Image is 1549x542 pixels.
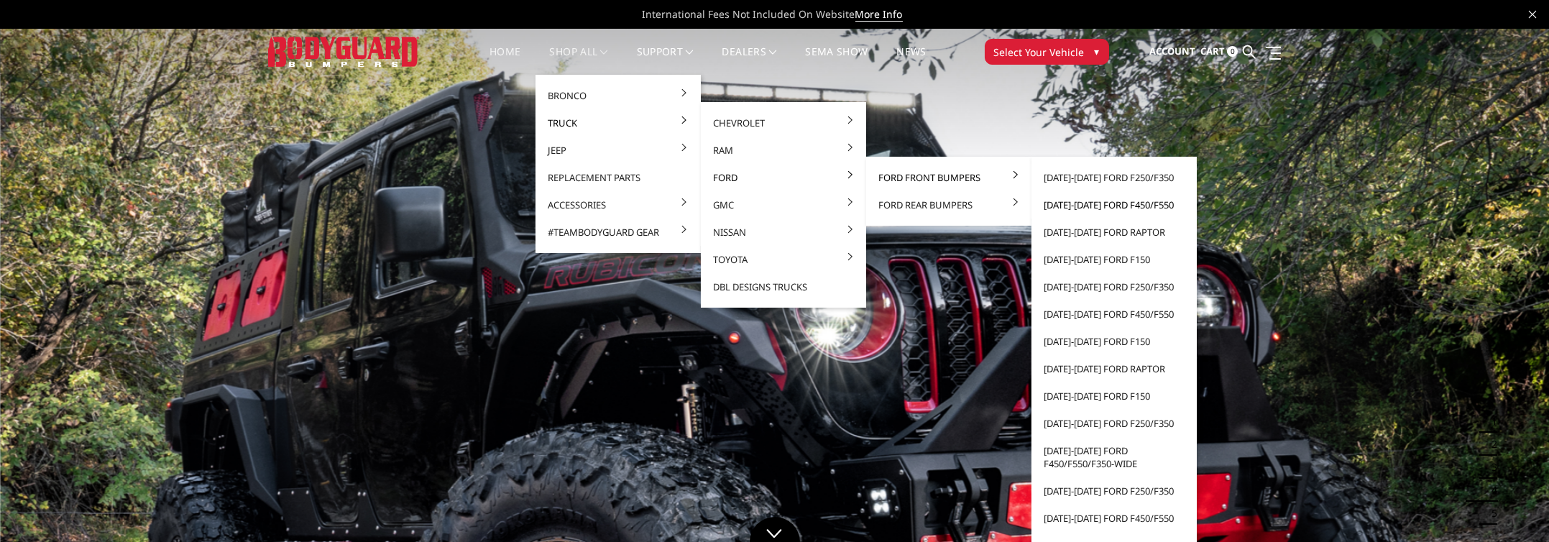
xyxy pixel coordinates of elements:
a: [DATE]-[DATE] Ford F150 [1037,246,1191,273]
a: Dealers [722,47,777,75]
a: [DATE]-[DATE] Ford F150 [1037,328,1191,355]
a: [DATE]-[DATE] Ford F250/F350 [1037,477,1191,505]
a: Nissan [707,219,860,246]
a: Accessories [541,191,695,219]
a: SEMA Show [805,47,868,75]
a: [DATE]-[DATE] Ford F450/F550/F350-wide [1037,437,1191,477]
a: Truck [541,109,695,137]
a: Chevrolet [707,109,860,137]
a: DBL Designs Trucks [707,273,860,300]
a: Bronco [541,82,695,109]
a: Click to Down [750,517,800,542]
a: [DATE]-[DATE] Ford F450/F550 [1037,300,1191,328]
a: Toyota [707,246,860,273]
img: BODYGUARD BUMPERS [268,37,419,66]
a: Ford Rear Bumpers [872,191,1026,219]
button: 3 of 5 [1483,456,1497,479]
span: ▾ [1095,44,1100,59]
a: Jeep [541,137,695,164]
a: [DATE]-[DATE] Ford Raptor [1037,219,1191,246]
button: Select Your Vehicle [985,39,1109,65]
a: Support [637,47,694,75]
span: Cart [1200,45,1225,58]
a: [DATE]-[DATE] Ford F250/F350 [1037,164,1191,191]
a: Account [1149,32,1195,71]
a: [DATE]-[DATE] Ford F450/F550 [1037,505,1191,532]
button: 2 of 5 [1483,433,1497,456]
iframe: Chat Widget [1477,473,1549,542]
a: Home [489,47,520,75]
span: Account [1149,45,1195,58]
a: News [896,47,926,75]
a: [DATE]-[DATE] Ford F450/F550 [1037,191,1191,219]
a: Ford Front Bumpers [872,164,1026,191]
a: #TeamBodyguard Gear [541,219,695,246]
a: [DATE]-[DATE] Ford F250/F350 [1037,273,1191,300]
a: shop all [550,47,608,75]
a: More Info [855,7,903,22]
a: Ram [707,137,860,164]
a: GMC [707,191,860,219]
a: Ford [707,164,860,191]
span: Select Your Vehicle [994,45,1085,60]
a: [DATE]-[DATE] Ford F150 [1037,382,1191,410]
a: Cart 0 [1200,32,1238,71]
a: [DATE]-[DATE] Ford Raptor [1037,355,1191,382]
a: Replacement Parts [541,164,695,191]
span: 0 [1227,46,1238,57]
button: 1 of 5 [1483,410,1497,433]
a: [DATE]-[DATE] Ford F250/F350 [1037,410,1191,437]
